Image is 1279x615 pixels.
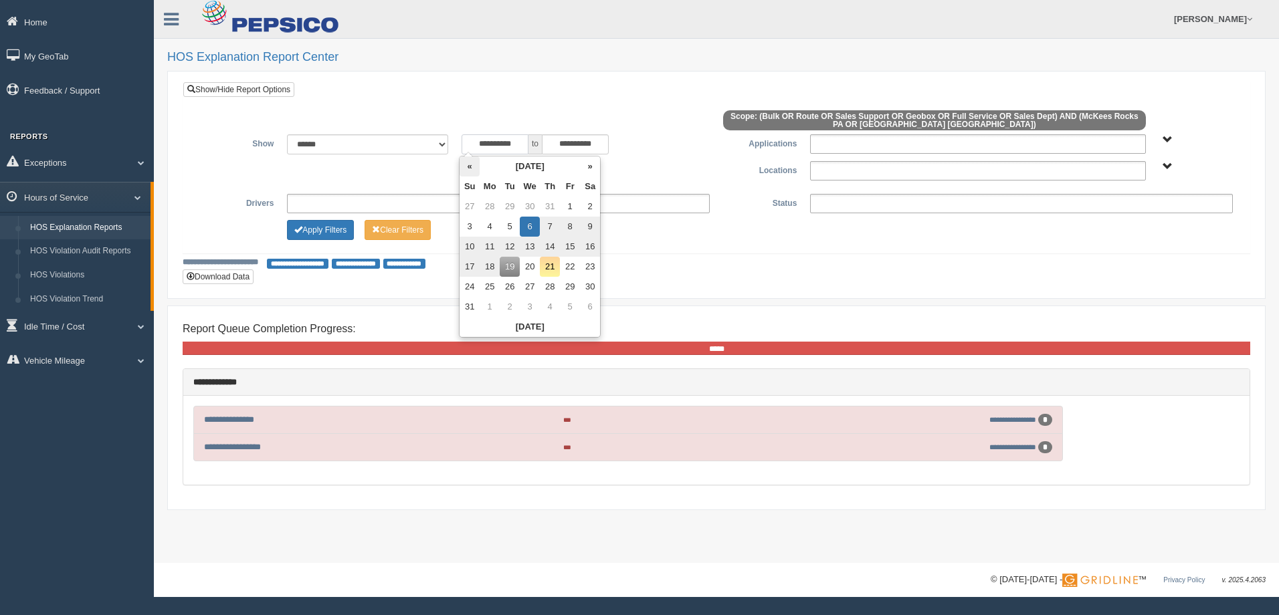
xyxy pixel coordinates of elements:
td: 5 [500,217,520,237]
th: Su [460,176,480,197]
td: 6 [580,297,600,317]
td: 27 [520,277,540,297]
td: 2 [580,197,600,217]
td: 14 [540,237,560,257]
label: Applications [716,134,803,150]
td: 1 [560,197,580,217]
td: 5 [560,297,580,317]
td: 9 [580,217,600,237]
button: Change Filter Options [287,220,354,240]
td: 4 [480,217,500,237]
td: 6 [520,217,540,237]
a: HOS Explanation Reports [24,216,151,240]
button: Change Filter Options [365,220,431,240]
label: Drivers [193,194,280,210]
td: 17 [460,257,480,277]
td: 23 [580,257,600,277]
a: HOS Violations [24,263,151,287]
span: v. 2025.4.2063 [1222,576,1266,584]
a: HOS Violation Trend [24,287,151,312]
td: 13 [520,237,540,257]
td: 1 [480,297,500,317]
td: 19 [500,257,520,277]
td: 27 [460,197,480,217]
td: 18 [480,257,500,277]
td: 3 [520,297,540,317]
td: 21 [540,257,560,277]
td: 20 [520,257,540,277]
td: 29 [500,197,520,217]
td: 2 [500,297,520,317]
td: 26 [500,277,520,297]
th: » [580,156,600,176]
label: Show [193,134,280,150]
div: © [DATE]-[DATE] - ™ [991,573,1266,587]
td: 16 [580,237,600,257]
button: Download Data [183,269,254,284]
th: Fr [560,176,580,197]
th: Th [540,176,560,197]
td: 24 [460,277,480,297]
th: [DATE] [460,317,600,337]
td: 8 [560,217,580,237]
th: [DATE] [480,156,580,176]
td: 10 [460,237,480,257]
td: 4 [540,297,560,317]
label: Status [716,194,803,210]
span: Scope: (Bulk OR Route OR Sales Support OR Geobox OR Full Service OR Sales Dept) AND (McKees Rocks... [723,110,1146,130]
td: 3 [460,217,480,237]
a: Show/Hide Report Options [183,82,294,97]
h4: Report Queue Completion Progress: [183,323,1250,335]
td: 31 [460,297,480,317]
img: Gridline [1062,574,1138,587]
td: 30 [520,197,540,217]
td: 15 [560,237,580,257]
span: to [528,134,542,154]
td: 29 [560,277,580,297]
th: We [520,176,540,197]
td: 28 [540,277,560,297]
th: Tu [500,176,520,197]
td: 11 [480,237,500,257]
td: 28 [480,197,500,217]
label: Locations [716,161,803,177]
td: 12 [500,237,520,257]
th: Sa [580,176,600,197]
td: 25 [480,277,500,297]
td: 7 [540,217,560,237]
td: 31 [540,197,560,217]
a: Privacy Policy [1163,576,1205,584]
a: HOS Violation Audit Reports [24,239,151,263]
td: 30 [580,277,600,297]
th: « [460,156,480,176]
td: 22 [560,257,580,277]
th: Mo [480,176,500,197]
h2: HOS Explanation Report Center [167,51,1266,64]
